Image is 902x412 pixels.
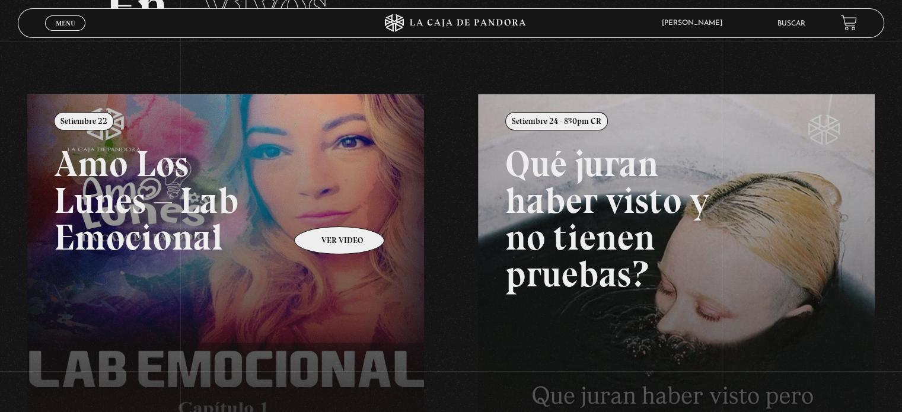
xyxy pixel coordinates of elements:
[841,15,857,31] a: View your shopping cart
[656,20,734,27] span: [PERSON_NAME]
[56,20,75,27] span: Menu
[777,20,805,27] a: Buscar
[52,30,79,38] span: Cerrar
